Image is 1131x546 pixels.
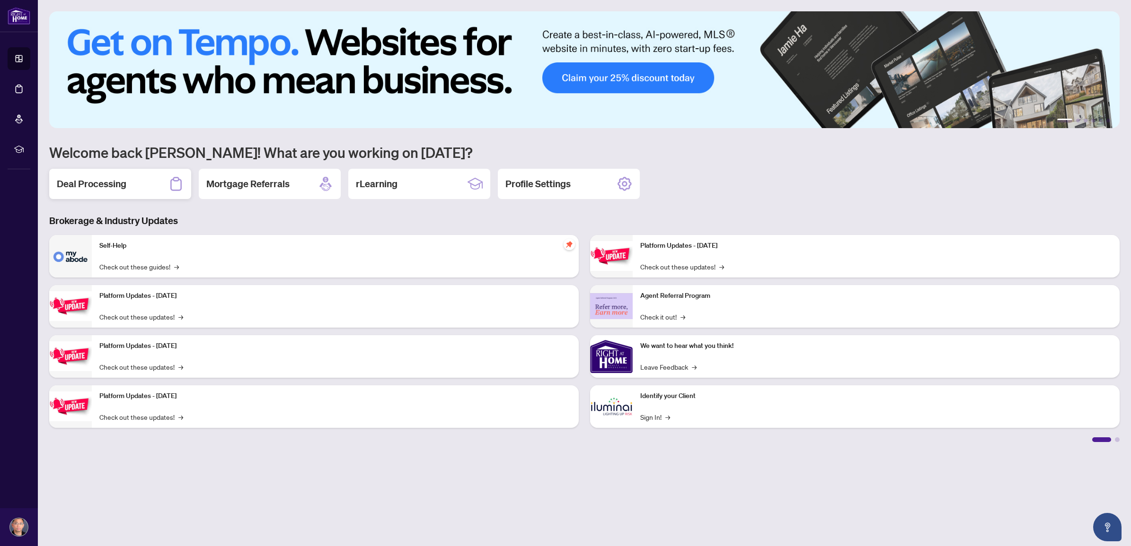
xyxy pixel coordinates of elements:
span: → [174,261,179,272]
span: → [692,362,697,372]
h1: Welcome back [PERSON_NAME]! What are you working on [DATE]? [49,143,1120,161]
button: 3 [1084,119,1087,122]
span: → [178,362,183,372]
span: → [178,312,183,322]
img: Platform Updates - June 23, 2025 [590,241,633,271]
img: Identify your Client [590,385,633,428]
img: We want to hear what you think! [590,335,633,378]
h2: Profile Settings [505,177,571,191]
span: → [665,412,670,422]
span: → [178,412,183,422]
p: Platform Updates - [DATE] [99,291,571,301]
img: logo [8,7,30,25]
a: Check out these updates!→ [640,261,724,272]
h2: Mortgage Referrals [206,177,290,191]
h2: rLearning [356,177,398,191]
img: Platform Updates - September 16, 2025 [49,291,92,321]
a: Check out these updates!→ [99,312,183,322]
p: Platform Updates - [DATE] [99,341,571,351]
img: Agent Referral Program [590,293,633,319]
span: → [680,312,685,322]
h3: Brokerage & Industry Updates [49,214,1120,227]
a: Check out these updates!→ [99,362,183,372]
a: Check out these guides!→ [99,261,179,272]
p: Identify your Client [640,391,1112,401]
button: 4 [1091,119,1095,122]
h2: Deal Processing [57,177,126,191]
span: → [719,261,724,272]
img: Self-Help [49,235,92,277]
img: Platform Updates - July 21, 2025 [49,341,92,371]
a: Check it out!→ [640,312,685,322]
a: Sign In!→ [640,412,670,422]
img: Slide 0 [49,11,1120,128]
p: Platform Updates - [DATE] [99,391,571,401]
img: Platform Updates - July 8, 2025 [49,391,92,421]
p: Self-Help [99,241,571,251]
p: Platform Updates - [DATE] [640,241,1112,251]
button: 2 [1076,119,1080,122]
a: Check out these updates!→ [99,412,183,422]
button: 1 [1057,119,1072,122]
button: 5 [1099,119,1103,122]
button: Open asap [1093,513,1122,541]
span: pushpin [564,239,575,250]
p: We want to hear what you think! [640,341,1112,351]
p: Agent Referral Program [640,291,1112,301]
button: 6 [1106,119,1110,122]
a: Leave Feedback→ [640,362,697,372]
img: Profile Icon [10,518,28,536]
